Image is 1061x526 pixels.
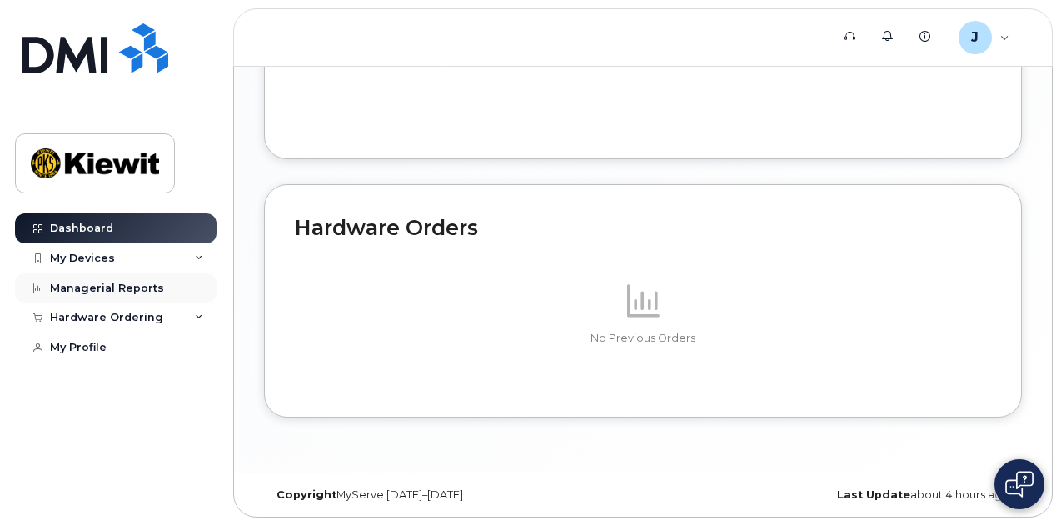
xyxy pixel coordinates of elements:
[295,331,991,346] p: No Previous Orders
[264,488,516,502] div: MyServe [DATE]–[DATE]
[770,488,1022,502] div: about 4 hours ago
[1005,471,1034,498] img: Open chat
[837,488,910,501] strong: Last Update
[295,215,991,240] h2: Hardware Orders
[971,28,979,48] span: J
[947,21,1021,54] div: Jarrod.Stewart
[276,488,336,501] strong: Copyright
